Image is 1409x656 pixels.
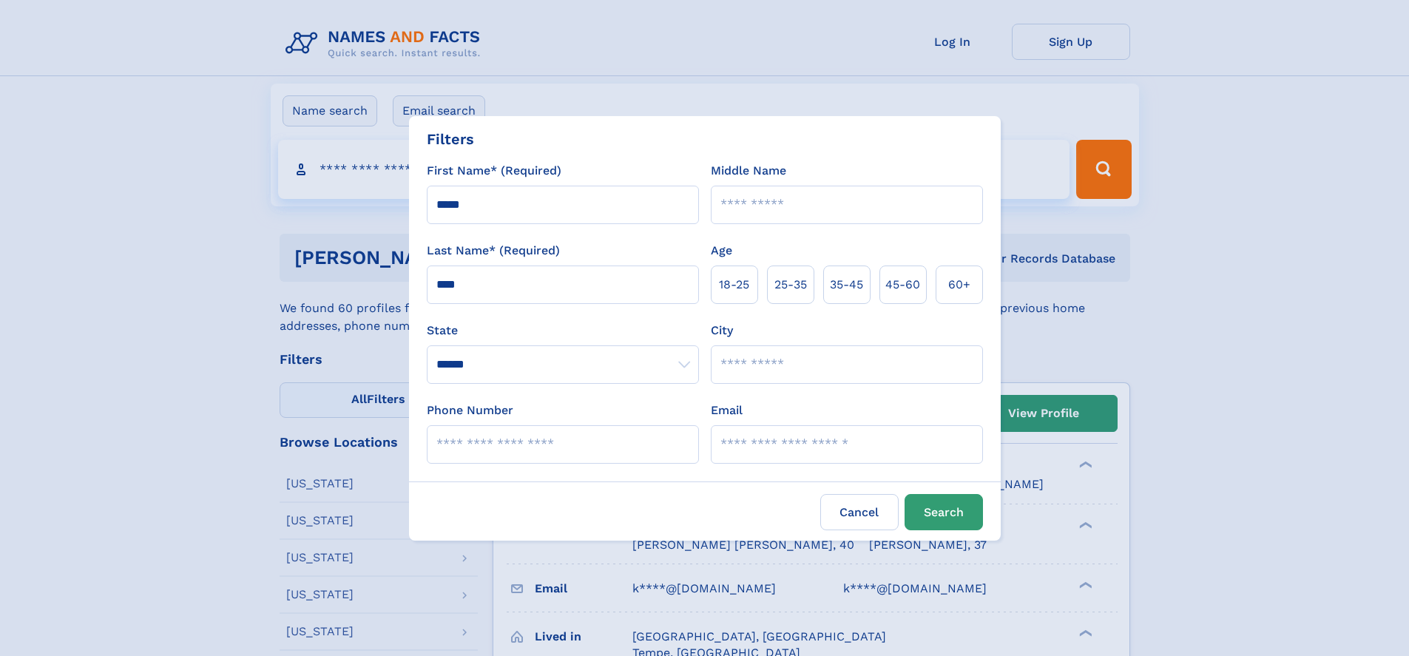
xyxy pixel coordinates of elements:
[711,322,733,339] label: City
[427,162,561,180] label: First Name* (Required)
[948,276,970,294] span: 60+
[885,276,920,294] span: 45‑60
[427,128,474,150] div: Filters
[427,242,560,260] label: Last Name* (Required)
[905,494,983,530] button: Search
[719,276,749,294] span: 18‑25
[427,322,699,339] label: State
[711,162,786,180] label: Middle Name
[774,276,807,294] span: 25‑35
[427,402,513,419] label: Phone Number
[820,494,899,530] label: Cancel
[711,402,743,419] label: Email
[711,242,732,260] label: Age
[830,276,863,294] span: 35‑45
